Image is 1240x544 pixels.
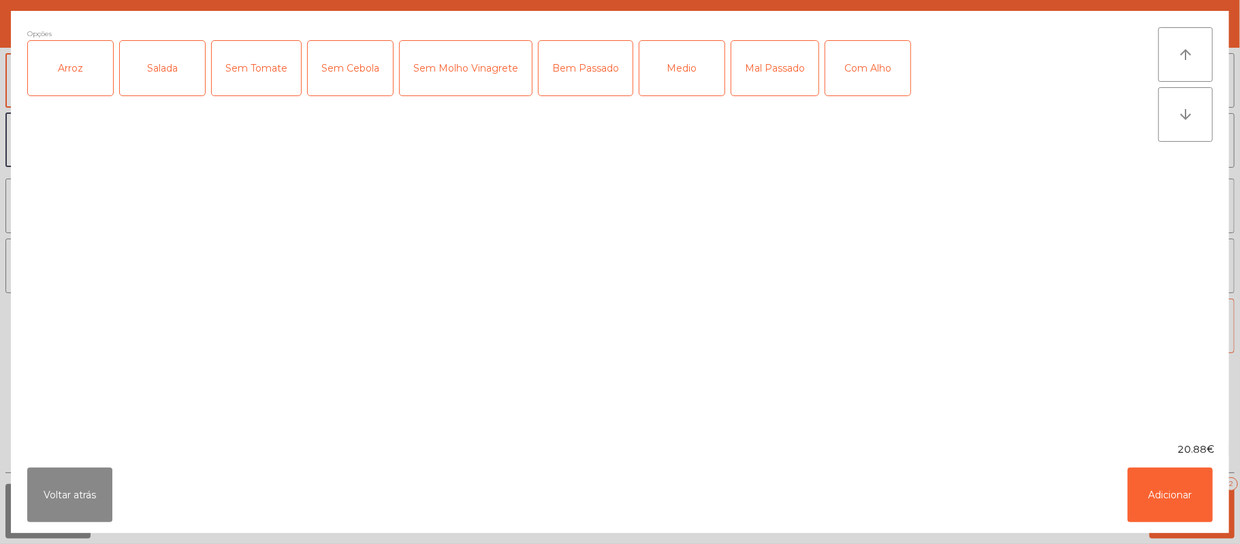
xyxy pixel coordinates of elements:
[539,41,633,95] div: Bem Passado
[1177,46,1194,63] i: arrow_upward
[120,41,205,95] div: Salada
[28,41,113,95] div: Arroz
[1158,27,1213,82] button: arrow_upward
[212,41,301,95] div: Sem Tomate
[27,468,112,522] button: Voltar atrás
[1128,468,1213,522] button: Adicionar
[400,41,532,95] div: Sem Molho Vinagrete
[1177,106,1194,123] i: arrow_downward
[27,27,52,40] span: Opções
[11,442,1229,457] div: 20.88€
[308,41,393,95] div: Sem Cebola
[639,41,725,95] div: Medio
[731,41,818,95] div: Mal Passado
[1158,87,1213,142] button: arrow_downward
[825,41,910,95] div: Com Alho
